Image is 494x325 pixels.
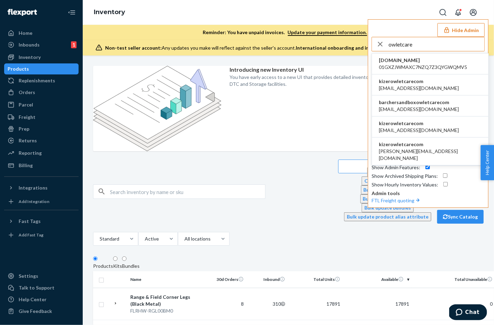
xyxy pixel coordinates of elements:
[364,178,411,184] span: Create kit or bundle
[19,41,40,48] div: Inbounds
[347,214,429,220] span: Bulk update product alias attribute
[344,160,431,167] div: Action
[113,256,118,261] input: Kits
[4,123,79,134] a: Prep
[203,29,367,36] p: Reminder: You have unpaid invoices.
[364,187,412,193] span: Bulk create products
[288,271,343,288] th: Total Units
[19,77,55,84] div: Replenishments
[437,210,484,224] button: Sync Catalog
[122,256,127,261] input: Bundles
[4,230,79,241] a: Add Fast Tag
[19,89,35,96] div: Orders
[8,9,37,16] img: Flexport logo
[481,145,494,180] button: Help Center
[19,150,42,156] div: Reporting
[19,199,49,204] div: Add Integration
[4,196,79,207] a: Add Integration
[130,294,202,307] div: Range & Field Corner Legs (Black Metal)
[19,114,36,121] div: Freight
[367,167,409,176] button: Create product
[8,65,29,72] div: Products
[4,182,79,193] button: Integrations
[4,160,79,171] a: Billing
[110,185,265,199] input: Search inventory by name or sku
[379,78,459,85] span: kizerowletcarecom
[246,271,288,288] th: Inbound
[379,127,459,134] span: [EMAIL_ADDRESS][DOMAIN_NAME]
[71,41,77,48] div: 1
[395,301,409,307] span: 17891
[326,301,340,307] span: 17891
[19,162,33,169] div: Billing
[379,120,459,127] span: kizerowletcarecom
[4,216,79,227] button: Fast Tags
[451,6,465,19] button: Open notifications
[128,271,205,288] th: Name
[230,66,435,74] p: Introducing new Inventory UI
[466,6,480,19] button: Open account menu
[296,45,474,51] span: International onboarding and inbounding may not work during impersonation.
[105,44,474,51] div: Any updates you make will reflect against the seller's account.
[19,101,33,108] div: Parcel
[4,135,79,146] a: Returns
[205,271,246,288] th: 30d Orders
[130,307,202,314] div: FLRHW-RGL00BM0
[379,99,459,106] span: barchersandboxowletcarecom
[372,173,438,180] div: Show Archived Shipping Plans :
[362,203,414,212] button: Bulk update bundles
[343,271,412,288] th: Available
[4,39,79,50] a: Inbounds1
[4,75,79,86] a: Replenishments
[436,6,450,19] button: Open Search Box
[389,37,484,51] input: Search or paste seller ID
[105,45,162,51] span: Non-test seller account:
[19,30,32,37] div: Home
[65,6,79,19] button: Close Navigation
[4,148,79,159] a: Reporting
[4,294,79,305] a: Help Center
[4,28,79,39] a: Home
[19,137,37,144] div: Returns
[372,181,438,188] div: Show Hourly Inventory Values :
[94,8,125,16] a: Inventory
[122,263,140,270] div: Bundles
[361,185,415,194] button: Bulk create products
[379,148,482,162] span: [PERSON_NAME][EMAIL_ADDRESS][DOMAIN_NAME]
[19,184,48,191] div: Integrations
[4,306,79,317] button: Give Feedback
[362,176,414,185] button: Create kit or bundle
[288,29,367,36] a: Update your payment information.
[246,288,288,320] td: 310
[360,194,415,203] button: Bulk update products
[19,273,38,280] div: Settings
[19,284,54,291] div: Talk to Support
[4,87,79,98] a: Orders
[19,308,52,315] div: Give Feedback
[4,63,79,74] a: Products
[19,296,47,303] div: Help Center
[99,235,100,242] input: Standard
[93,256,98,261] input: Products
[4,282,79,293] button: Talk to Support
[449,304,487,322] iframe: Opens a widget where you can chat to one of our agents
[379,85,459,92] span: [EMAIL_ADDRESS][DOMAIN_NAME]
[344,212,431,221] button: Bulk update product alias attribute
[338,160,437,173] button: ActionCreate productCreate kit or bundleBulk create productsBulk update productsBulk update bundl...
[364,205,411,211] span: Bulk update bundles
[4,271,79,282] a: Settings
[4,52,79,63] a: Inventory
[93,66,221,151] img: new-reports-banner-icon.82668bd98b6a51aee86340f2a7b77ae3.png
[372,197,421,203] a: FTL Freight quoting
[379,57,467,64] span: [DOMAIN_NAME]
[379,106,459,113] span: [EMAIL_ADDRESS][DOMAIN_NAME]
[4,99,79,110] a: Parcel
[88,2,131,22] ol: breadcrumbs
[379,64,467,71] span: 01GXZJWMAXC7NZQ7Z3QYGWQMV5
[19,54,41,61] div: Inventory
[490,301,493,307] span: 0
[372,164,420,171] div: Show Admin Features :
[144,235,145,242] input: Active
